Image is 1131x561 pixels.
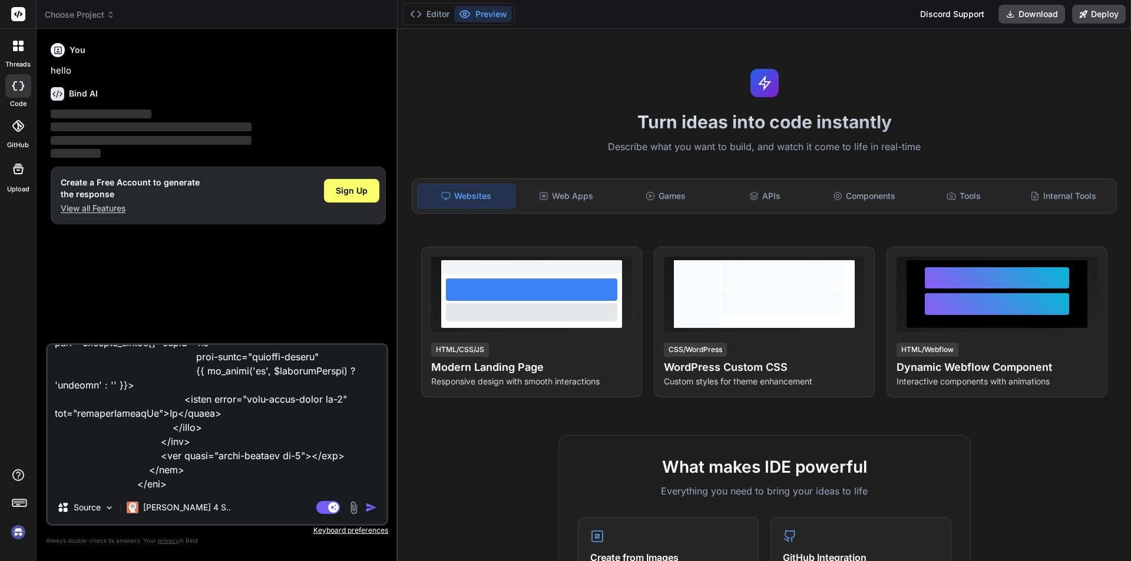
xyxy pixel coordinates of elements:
[347,501,361,514] img: attachment
[69,88,98,99] h6: Bind AI
[578,484,951,498] p: Everything you need to bring your ideas to life
[127,502,138,513] img: Claude 4 Sonnet
[405,111,1124,132] h1: Turn ideas into code instantly
[51,149,101,158] span: ‌
[578,454,951,479] h2: What makes IDE powerful
[816,184,913,208] div: Components
[74,502,101,513] p: Source
[51,136,252,145] span: ‌
[617,184,715,208] div: Games
[104,503,114,513] img: Pick Models
[998,5,1065,24] button: Download
[61,177,200,200] h1: Create a Free Account to generate the response
[7,184,29,194] label: Upload
[46,535,388,546] p: Always double-check its answers. Your in Bind
[897,343,958,357] div: HTML/Webflow
[431,343,489,357] div: HTML/CSS/JS
[10,99,27,109] label: code
[431,359,632,376] h4: Modern Landing Page
[61,203,200,214] p: View all Features
[405,140,1124,155] p: Describe what you want to build, and watch it come to life in real-time
[5,59,31,69] label: threads
[1014,184,1112,208] div: Internal Tools
[51,122,252,131] span: ‌
[46,526,388,535] p: Keyboard preferences
[158,537,179,544] span: privacy
[51,109,151,118] span: ‌
[913,5,991,24] div: Discord Support
[45,9,115,21] span: Choose Project
[454,6,512,22] button: Preview
[664,376,865,387] p: Custom styles for theme enhancement
[70,44,85,56] h6: You
[48,345,386,491] textarea: <lor ipsum="dol_sita"> @con ad ( elits($doeiusmOdtemPori['utlabor_etdol']) && ma_aliqua($enimadmI...
[716,184,813,208] div: APIs
[664,359,865,376] h4: WordPress Custom CSS
[8,522,28,542] img: signin
[405,6,454,22] button: Editor
[518,184,615,208] div: Web Apps
[897,359,1097,376] h4: Dynamic Webflow Component
[664,343,727,357] div: CSS/WordPress
[431,376,632,387] p: Responsive design with smooth interactions
[7,140,29,150] label: GitHub
[143,502,231,513] p: [PERSON_NAME] 4 S..
[897,376,1097,387] p: Interactive components with animations
[336,185,368,197] span: Sign Up
[51,64,386,78] p: hello
[915,184,1013,208] div: Tools
[417,184,515,208] div: Websites
[1072,5,1126,24] button: Deploy
[365,502,377,513] img: icon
